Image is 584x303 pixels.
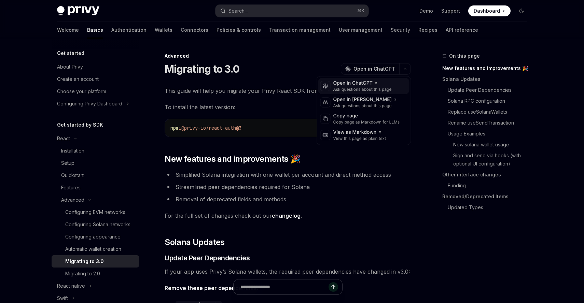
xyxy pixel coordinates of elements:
a: Solana RPC configuration [442,96,532,106]
div: Copy page as Markdown for LLMs [333,119,400,125]
span: Solana Updates [165,237,225,248]
div: Automatic wallet creation [65,245,121,253]
div: Configuring Privy Dashboard [57,100,122,108]
a: Authentication [111,22,147,38]
a: Configuring Solana networks [52,218,139,231]
li: Removal of deprecated fields and methods [165,194,411,204]
span: Update Peer Dependencies [165,253,250,263]
a: Configuring appearance [52,231,139,243]
a: New solana wallet usage [442,139,532,150]
a: Automatic wallet creation [52,243,139,255]
span: If your app uses Privy’s Solana wallets, the required peer dependencies have changed in v3.0: [165,267,411,276]
button: Toggle Configuring Privy Dashboard section [52,98,139,110]
h5: Get started by SDK [57,121,103,129]
a: New features and improvements 🎉 [442,63,532,74]
button: Send message [329,282,338,292]
a: Support [441,8,460,14]
a: Welcome [57,22,79,38]
div: Advanced [61,196,84,204]
li: Simplified Solana integration with one wallet per account and direct method access [165,170,411,179]
a: changelog [272,212,301,219]
div: Ask questions about this page [333,87,392,92]
div: Copy page [333,113,400,119]
span: For the full set of changes check out our . [165,211,411,220]
button: Toggle dark mode [516,5,527,16]
div: Migrating to 3.0 [65,257,104,265]
div: Create an account [57,75,99,83]
a: Recipes [418,22,437,38]
input: Ask a question... [240,279,329,294]
a: Migrating to 2.0 [52,268,139,280]
span: To install the latest version: [165,102,411,112]
a: Demo [419,8,433,14]
div: Setup [61,159,74,167]
a: Configuring EVM networks [52,206,139,218]
a: Quickstart [52,169,139,182]
span: New features and improvements 🎉 [165,154,300,164]
a: Wallets [155,22,172,38]
span: i [179,125,181,131]
span: Dashboard [474,8,500,14]
div: View as Markdown [333,129,386,136]
div: Advanced [165,53,411,59]
a: Create an account [52,73,139,85]
div: Configuring EVM networks [65,208,125,216]
a: Choose your platform [52,85,139,98]
div: Swift [57,294,68,302]
a: Transaction management [269,22,331,38]
span: This guide will help you migrate your Privy React SDK from v2.x.x to v3.0.0. [165,86,411,96]
a: Setup [52,157,139,169]
div: Migrating to 2.0 [65,270,100,278]
h1: Migrating to 3.0 [165,63,239,75]
a: Migrating to 3.0 [52,255,139,268]
button: Open search [215,5,369,17]
div: Choose your platform [57,87,106,96]
a: Updated Types [442,202,532,213]
div: Search... [228,7,248,15]
div: View this page as plain text [333,136,386,141]
h5: Get started [57,49,84,57]
button: Toggle Advanced section [52,194,139,206]
a: Connectors [181,22,208,38]
a: User management [339,22,383,38]
a: About Privy [52,61,139,73]
a: API reference [446,22,478,38]
div: About Privy [57,63,83,71]
a: Features [52,182,139,194]
div: Features [61,184,81,192]
img: dark logo [57,6,99,16]
div: Quickstart [61,171,84,179]
a: Replace useSolanaWallets [442,106,532,117]
a: Sign and send via hooks (with optional UI configuration) [442,150,532,169]
a: Basics [87,22,103,38]
div: React [57,134,70,143]
a: Other interface changes [442,169,532,180]
li: Streamlined peer dependencies required for Solana [165,182,411,192]
a: Rename useSendTransaction [442,117,532,128]
div: Installation [61,147,84,155]
span: @privy-io/react-auth@3 [181,125,241,131]
a: Solana Updates [442,74,532,85]
a: Dashboard [468,5,511,16]
a: Policies & controls [217,22,261,38]
a: Update Peer Dependencies [442,85,532,96]
a: Installation [52,145,139,157]
div: Ask questions about this page [333,103,397,109]
button: Open in ChatGPT [341,63,399,75]
button: Toggle React native section [52,280,139,292]
span: On this page [449,52,480,60]
a: Security [391,22,410,38]
a: Funding [442,180,532,191]
a: Usage Examples [442,128,532,139]
span: Open in ChatGPT [353,66,395,72]
a: Removed/Deprecated Items [442,191,532,202]
span: npm [170,125,179,131]
span: ⌘ K [357,8,364,14]
div: Open in [PERSON_NAME] [333,96,397,103]
div: React native [57,282,85,290]
button: Toggle React section [52,132,139,145]
div: Configuring Solana networks [65,220,130,229]
div: Configuring appearance [65,233,121,241]
div: Open in ChatGPT [333,80,392,87]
